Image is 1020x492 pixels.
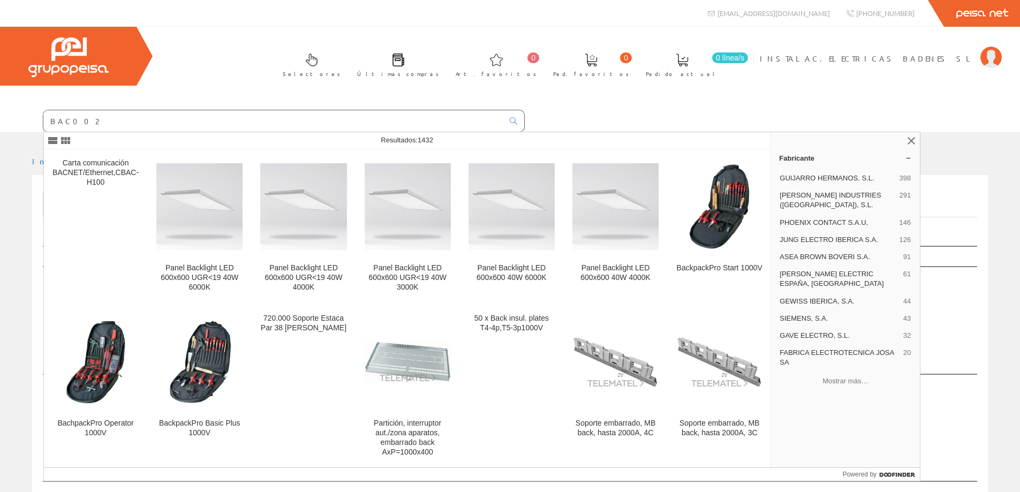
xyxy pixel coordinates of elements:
[843,470,877,479] span: Powered by
[780,218,895,228] span: PHOENIX CONTACT S.A.U,
[900,191,911,210] span: 291
[900,218,911,228] span: 146
[900,173,911,183] span: 398
[52,419,139,438] div: BachpackPro Operator 1000V
[365,163,451,249] img: Panel Backlight LED 600x600 UGR<19 40W 3000K
[346,44,444,84] a: Últimas compras
[252,150,355,305] a: Panel Backlight LED 600x600 UGR<19 40W 4000K Panel Backlight LED 600x600 UGR<19 40W 4000K
[460,150,563,305] a: Panel Backlight LED 600x600 40W 6000K Panel Backlight LED 600x600 40W 6000K
[903,314,911,323] span: 43
[272,44,346,84] a: Selectores
[780,348,899,367] span: FABRICA ELECTROTECNICA JOSA SA
[469,263,555,283] div: Panel Backlight LED 600x600 40W 6000K
[717,9,830,18] span: [EMAIL_ADDRESS][DOMAIN_NAME]
[28,37,109,77] img: Grupo Peisa
[900,235,911,245] span: 126
[356,305,459,470] a: Partición, interruptor aut./zona aparatos, embarrado back AxP=1000x400 Partición, interruptor aut...
[572,336,659,389] img: Soporte embarrado, MB back, hasta 2000A, 4C
[156,419,243,438] div: BackpackPro Basic Plus 1000V
[780,297,899,306] span: GEWISS IBERICA, S.A.
[418,136,433,144] span: 1432
[148,305,251,470] a: BackpackPro Basic Plus 1000V BackpackPro Basic Plus 1000V
[572,419,659,438] div: Soporte embarrado, MB back, hasta 2000A, 4C
[252,305,355,470] a: 720.000 Soporte Estaca Par 38 [PERSON_NAME]
[43,227,137,243] label: Mostrar
[903,269,911,289] span: 61
[564,150,667,305] a: Panel Backlight LED 600x600 40W 4000K Panel Backlight LED 600x600 40W 4000K
[620,52,632,63] span: 0
[780,191,895,210] span: [PERSON_NAME] INDUSTRIES ([GEOGRAPHIC_DATA]), S.L.
[527,52,539,63] span: 0
[668,150,771,305] a: BackpackPro Start 1000V BackpackPro Start 1000V
[356,150,459,305] a: Panel Backlight LED 600x600 UGR<19 40W 3000K Panel Backlight LED 600x600 UGR<19 40W 3000K
[156,319,243,405] img: BackpackPro Basic Plus 1000V
[148,150,251,305] a: Panel Backlight LED 600x600 UGR<19 40W 6000K Panel Backlight LED 600x600 UGR<19 40W 6000K
[843,468,920,481] a: Powered by
[469,163,555,249] img: Panel Backlight LED 600x600 40W 6000K
[572,163,659,249] img: Panel Backlight LED 600x600 40W 4000K
[646,69,719,79] span: Pedido actual
[44,305,147,470] a: BachpackPro Operator 1000V BachpackPro Operator 1000V
[780,235,895,245] span: JUNG ELECTRO IBERICA S.A.
[52,319,139,405] img: BachpackPro Operator 1000V
[260,314,346,333] div: 720.000 Soporte Estaca Par 38 [PERSON_NAME]
[676,419,762,438] div: Soporte embarrado, MB back, hasta 2000A, 3C
[760,44,1002,55] a: INSTALAC.ELECTRICAS BADENES SL
[260,263,346,292] div: Panel Backlight LED 600x600 UGR<19 40W 4000K
[903,297,911,306] span: 44
[357,69,439,79] span: Últimas compras
[676,163,762,249] img: BackpackPro Start 1000V
[365,419,451,457] div: Partición, interruptor aut./zona aparatos, embarrado back AxP=1000x400
[52,158,139,187] div: Carta comunicación BACNET/Ethernet,CBAC-H100
[456,69,537,79] span: Art. favoritos
[32,156,78,166] a: Inicio
[365,342,451,383] img: Partición, interruptor aut./zona aparatos, embarrado back AxP=1000x400
[43,192,206,217] a: Listado de artículos
[903,331,911,340] span: 32
[770,149,920,166] a: Fabricante
[553,69,629,79] span: Ped. favoritos
[780,314,899,323] span: SIEMENS, S.A.
[564,305,667,470] a: Soporte embarrado, MB back, hasta 2000A, 4C Soporte embarrado, MB back, hasta 2000A, 4C
[856,9,915,18] span: [PHONE_NUMBER]
[381,136,433,144] span: Resultados:
[43,110,503,132] input: Buscar ...
[668,305,771,470] a: Soporte embarrado, MB back, hasta 2000A, 3C Soporte embarrado, MB back, hasta 2000A, 3C
[780,173,895,183] span: GUIJARRO HERMANOS, S.L.
[780,269,899,289] span: [PERSON_NAME] ELECTRIC ESPAÑA, [GEOGRAPHIC_DATA]
[572,263,659,283] div: Panel Backlight LED 600x600 40W 4000K
[903,348,911,367] span: 20
[44,150,147,305] a: Carta comunicación BACNET/Ethernet,CBAC-H100
[156,263,243,292] div: Panel Backlight LED 600x600 UGR<19 40W 6000K
[469,314,555,333] div: 50 x Back insul. plates T4-4p,T5-3p1000V
[676,336,762,389] img: Soporte embarrado, MB back, hasta 2000A, 3C
[712,52,748,63] span: 0 línea/s
[775,372,916,390] button: Mostrar más…
[283,69,341,79] span: Selectores
[365,263,451,292] div: Panel Backlight LED 600x600 UGR<19 40W 3000K
[676,263,762,273] div: BackpackPro Start 1000V
[903,252,911,262] span: 91
[260,163,346,249] img: Panel Backlight LED 600x600 UGR<19 40W 4000K
[760,53,975,64] span: INSTALAC.ELECTRICAS BADENES SL
[156,163,243,249] img: Panel Backlight LED 600x600 UGR<19 40W 6000K
[780,331,899,340] span: GAVE ELECTRO, S.L.
[780,252,899,262] span: ASEA BROWN BOVERI S.A.
[460,305,563,470] a: 50 x Back insul. plates T4-4p,T5-3p1000V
